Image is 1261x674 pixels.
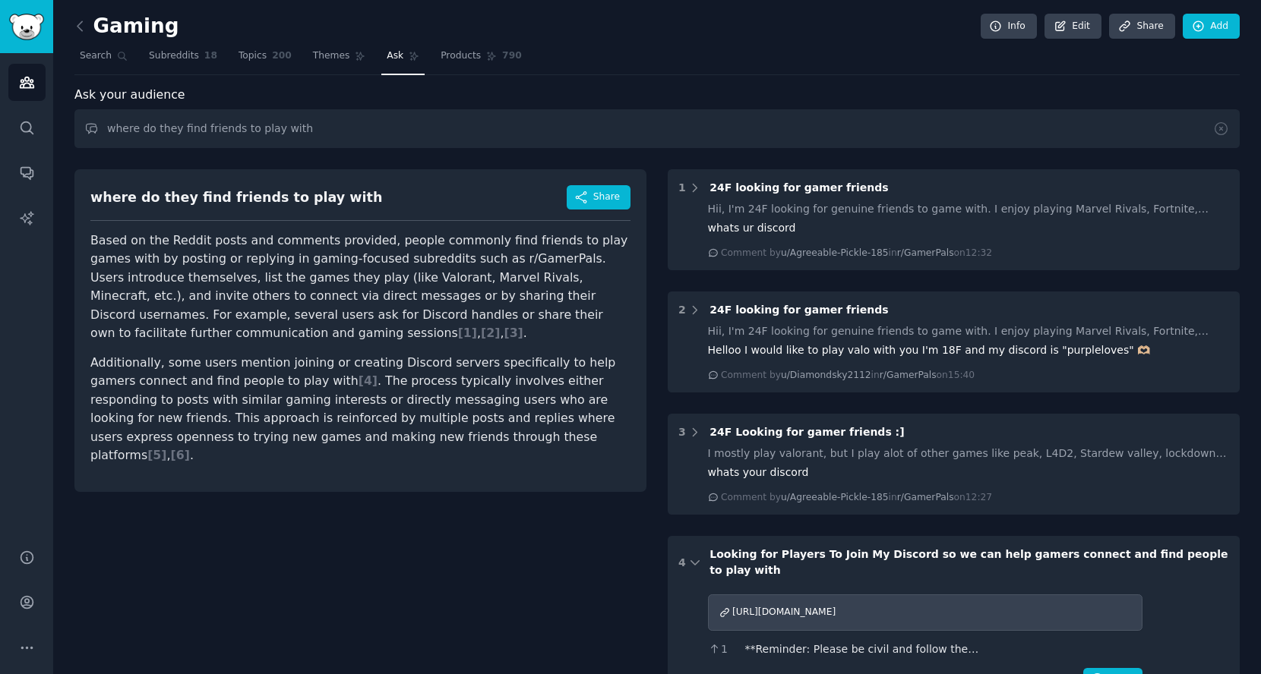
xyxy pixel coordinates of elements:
div: Comment by in on 12:32 [721,247,992,260]
a: Edit [1045,14,1101,39]
span: r/GamerPals [880,370,937,380]
span: 18 [204,49,217,63]
div: where do they find friends to play with [90,188,382,207]
span: Topics [239,49,267,63]
a: Search [74,44,133,75]
span: u/Agreeable-Pickle-185 [781,247,889,258]
a: Info [981,14,1037,39]
div: 4 [678,555,686,571]
p: Additionally, some users mention joining or creating Discord servers specifically to help gamers ... [90,354,630,465]
span: [ 1 ] [458,326,477,340]
div: Hii, I'm 24F looking for genuine friends to game with. I enjoy playing Marvel Rivals, Fortnite, V... [708,201,1230,217]
span: 24F looking for gamer friends [710,181,888,194]
h2: Gaming [74,14,179,39]
div: 3 [678,424,686,440]
div: 2 [678,302,686,318]
span: 24F looking for gamer friends [710,304,888,316]
div: whats ur discord [708,220,1230,236]
span: 24F Looking for gamer friends :] [710,426,904,438]
span: Ask your audience [74,86,185,105]
input: Ask this audience a question... [74,109,1240,148]
button: Share [567,185,630,209]
img: GummySearch logo [9,14,44,40]
span: [ 5 ] [147,448,166,462]
span: Themes [313,49,350,63]
span: Subreddits [149,49,199,63]
span: 200 [272,49,292,63]
a: Topics200 [233,44,297,75]
a: [URL][DOMAIN_NAME] [708,594,1142,631]
p: Based on the Reddit posts and comments provided, people commonly find friends to play games with ... [90,231,630,343]
span: [URL][DOMAIN_NAME] [732,606,836,617]
span: Looking for Players To Join My Discord so we can help gamers connect and find people to play with [710,548,1228,576]
div: Comment by in on 12:27 [721,491,992,505]
span: 1 [721,641,728,657]
span: **Reminder: Please be civil and follow the subreddit rules.** Welcome to r/Gamers! We encourage h... [745,641,1000,657]
span: [ 2 ] [481,326,500,340]
a: Add [1183,14,1240,39]
span: Products [441,49,481,63]
span: [ 6 ] [171,448,190,462]
a: Share [1109,14,1174,39]
div: I mostly play valorant, but I play alot of other games like peak, L4D2, Stardew valley, lockdown ... [708,446,1230,461]
span: [ 4 ] [359,373,378,388]
span: Share [593,191,620,204]
span: u/Agreeable-Pickle-185 [781,492,889,502]
div: Helloo I would like to play valo with you I'm 18F and my discord is "purpleloves" 🫶🏼 [708,342,1230,358]
div: whats your discord [708,465,1230,480]
div: Hii, I'm 24F looking for genuine friends to game with. I enjoy playing Marvel Rivals, Fortnite, V... [708,323,1230,339]
a: Products790 [435,44,526,75]
span: [ 3 ] [504,326,523,340]
span: u/Diamondsky2112 [781,370,871,380]
div: 1 [678,180,686,196]
span: r/GamerPals [897,492,954,502]
span: Ask [387,49,403,63]
span: Search [80,49,112,63]
span: r/GamerPals [897,247,954,258]
a: Subreddits18 [144,44,223,75]
div: Comment by in on 15:40 [721,369,975,383]
span: 790 [502,49,522,63]
a: Ask [381,44,425,75]
a: Themes [308,44,371,75]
